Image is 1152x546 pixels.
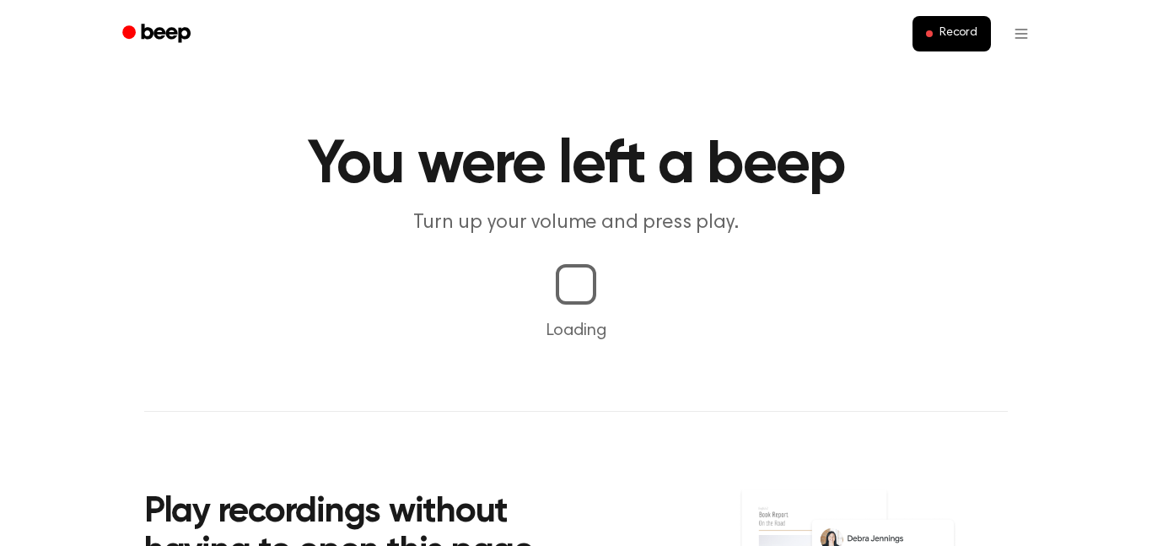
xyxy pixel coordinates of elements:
button: Open menu [1001,14,1042,54]
p: Loading [20,318,1132,343]
a: Beep [110,18,206,51]
button: Record [912,16,991,51]
h1: You were left a beep [144,135,1008,196]
span: Record [939,26,977,41]
p: Turn up your volume and press play. [252,209,900,237]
